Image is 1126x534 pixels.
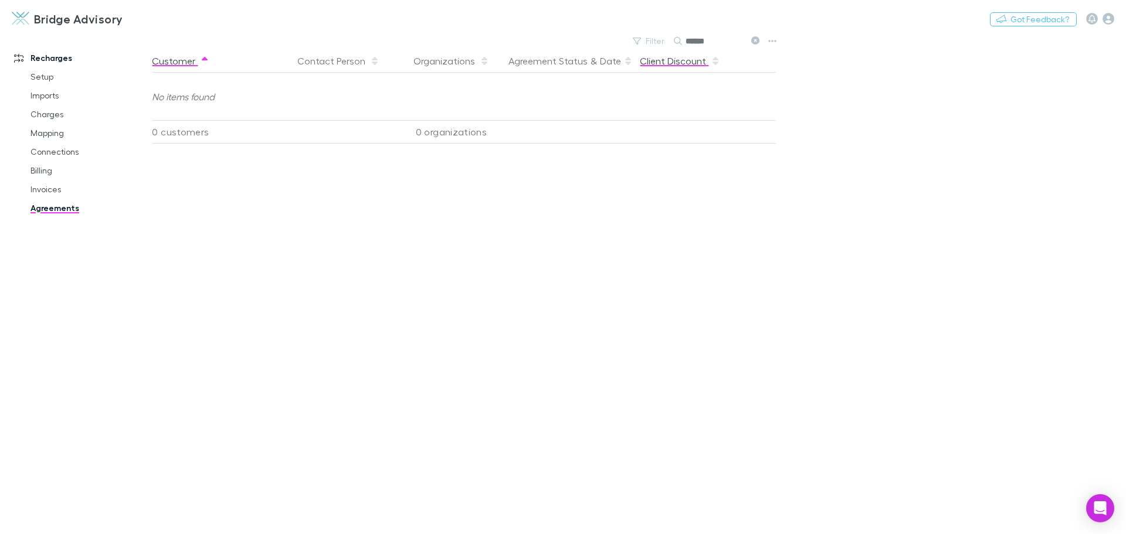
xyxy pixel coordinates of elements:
[152,73,788,120] div: No items found
[1086,494,1114,522] div: Open Intercom Messenger
[19,86,158,105] a: Imports
[398,120,504,144] div: 0 organizations
[413,49,489,73] button: Organizations
[2,49,158,67] a: Recharges
[19,124,158,142] a: Mapping
[152,49,209,73] button: Customer
[34,12,123,26] h3: Bridge Advisory
[990,12,1077,26] button: Got Feedback?
[19,180,158,199] a: Invoices
[19,142,158,161] a: Connections
[297,49,379,73] button: Contact Person
[152,120,293,144] div: 0 customers
[19,67,158,86] a: Setup
[508,49,588,73] button: Agreement Status
[12,12,29,26] img: Bridge Advisory's Logo
[5,5,130,33] a: Bridge Advisory
[19,105,158,124] a: Charges
[640,49,720,73] button: Client Discount
[508,49,630,73] div: &
[627,34,671,48] button: Filter
[600,49,621,73] button: Date
[19,161,158,180] a: Billing
[19,199,158,217] a: Agreements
